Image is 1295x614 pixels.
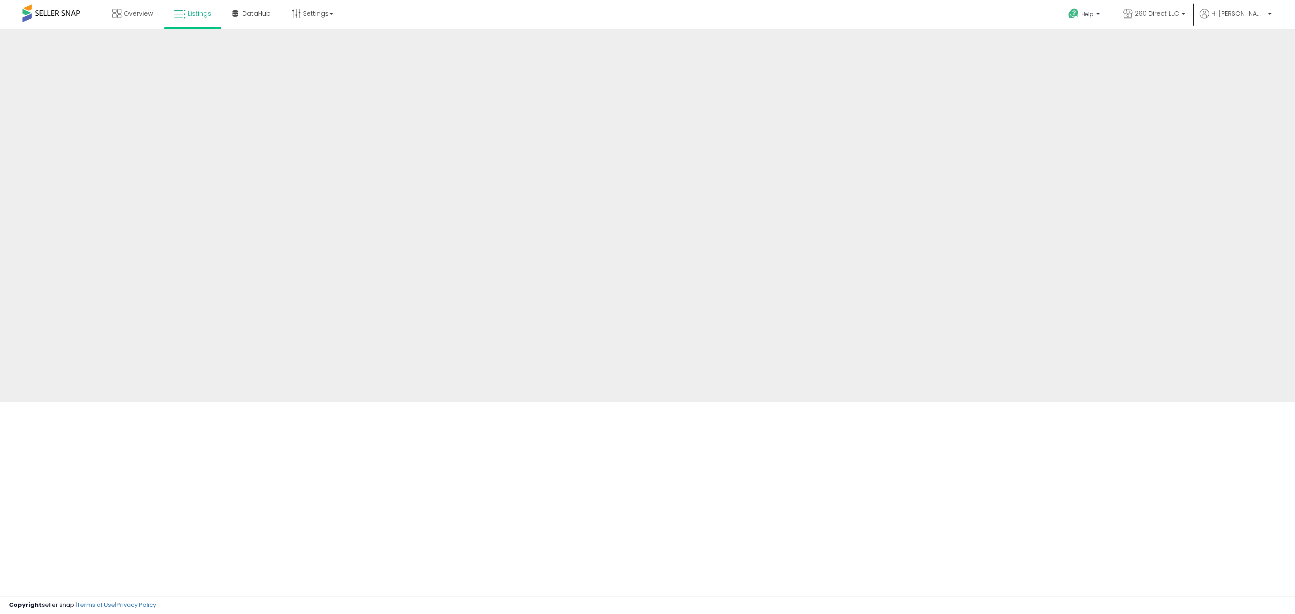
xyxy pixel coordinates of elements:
[1061,1,1109,29] a: Help
[1068,8,1079,19] i: Get Help
[1135,9,1179,18] span: 260 Direct LLC
[1081,10,1094,18] span: Help
[242,9,271,18] span: DataHub
[1200,9,1272,29] a: Hi [PERSON_NAME]
[1211,9,1265,18] span: Hi [PERSON_NAME]
[188,9,211,18] span: Listings
[124,9,153,18] span: Overview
